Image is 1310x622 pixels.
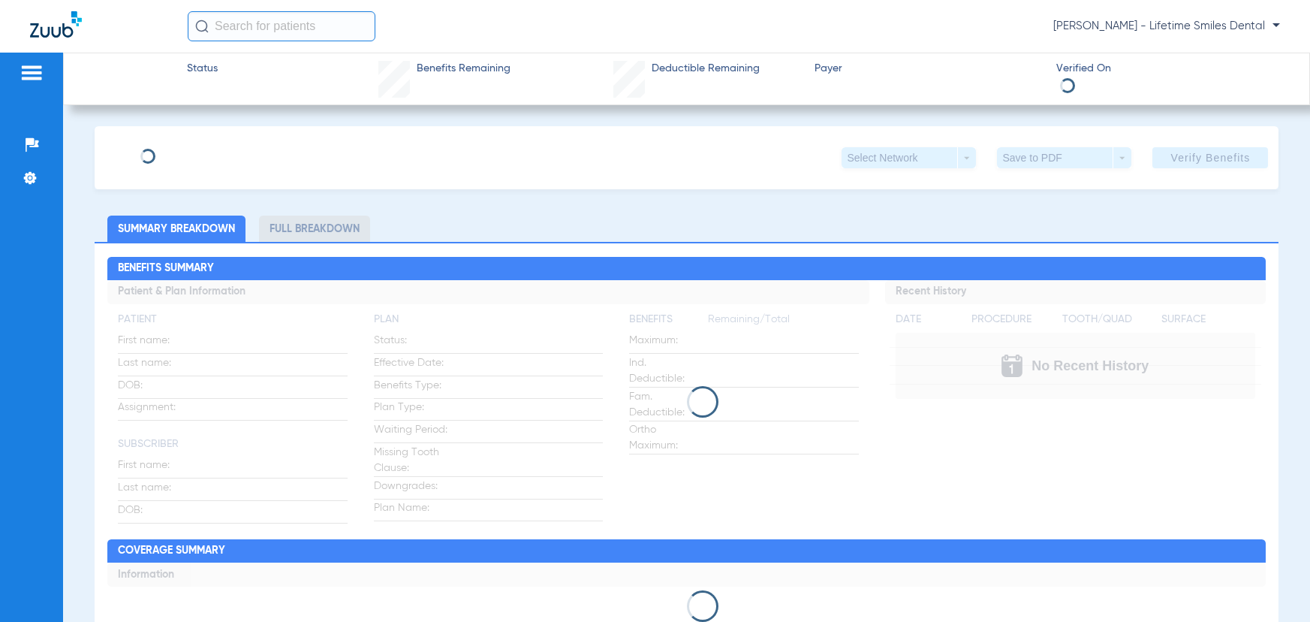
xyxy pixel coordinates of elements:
img: Zuub Logo [30,11,82,38]
h2: Coverage Summary [107,539,1266,563]
h2: Benefits Summary [107,257,1266,281]
img: hamburger-icon [20,64,44,82]
span: [PERSON_NAME] - Lifetime Smiles Dental [1053,19,1280,34]
li: Summary Breakdown [107,216,245,242]
span: Status [187,61,218,77]
input: Search for patients [188,11,375,41]
img: Search Icon [195,20,209,33]
span: Deductible Remaining [652,61,760,77]
span: Verified On [1056,61,1285,77]
span: Payer [815,61,1043,77]
span: Benefits Remaining [417,61,510,77]
li: Full Breakdown [259,216,370,242]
